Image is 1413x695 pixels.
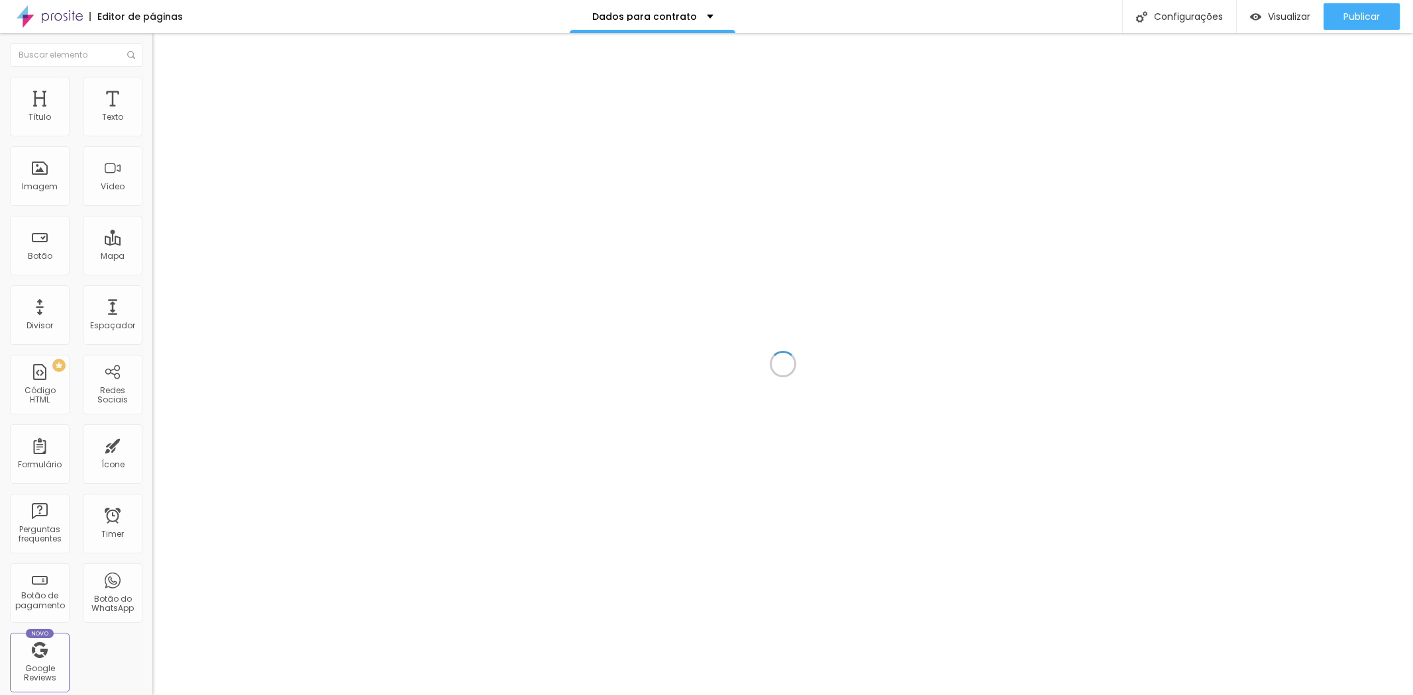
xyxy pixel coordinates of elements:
span: Visualizar [1268,11,1310,22]
div: Espaçador [90,321,135,330]
div: Mapa [101,252,125,261]
div: Botão do WhatsApp [86,594,138,614]
div: Redes Sociais [86,386,138,405]
div: Vídeo [101,182,125,191]
div: Google Reviews [13,664,66,683]
div: Ícone [101,460,125,469]
div: Timer [101,530,124,539]
button: Visualizar [1237,3,1324,30]
div: Divisor [26,321,53,330]
div: Editor de páginas [89,12,183,21]
input: Buscar elemento [10,43,142,67]
div: Novo [26,629,54,638]
div: Formulário [18,460,62,469]
button: Publicar [1324,3,1400,30]
div: Botão [28,252,52,261]
img: Icone [127,51,135,59]
div: Perguntas frequentes [13,525,66,544]
img: Icone [1136,11,1147,23]
div: Título [28,113,51,122]
div: Botão de pagamento [13,591,66,610]
p: Dados para contrato [592,12,697,21]
div: Código HTML [13,386,66,405]
span: Publicar [1343,11,1380,22]
div: Texto [102,113,123,122]
div: Imagem [22,182,58,191]
img: view-1.svg [1250,11,1261,23]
